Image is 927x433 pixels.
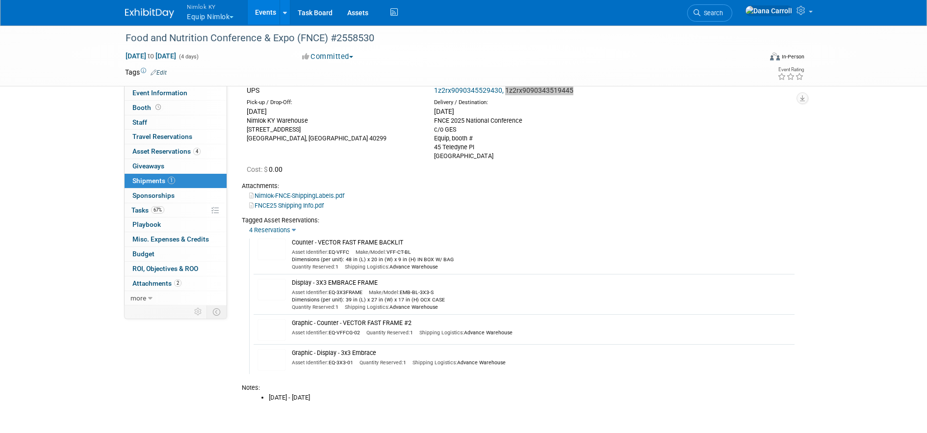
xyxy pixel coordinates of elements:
[345,264,389,270] span: Shipping Logistics:
[292,349,795,359] div: Graphic - Display - 3x3 Embrace
[419,329,513,336] span: Advance Warehouse
[412,359,457,366] span: Shipping Logistics:
[132,177,175,185] span: Shipments
[745,5,793,16] img: Dana Carroll
[132,191,175,199] span: Sponsorships
[190,305,207,318] td: Personalize Event Tab Strip
[257,279,286,300] img: View Images
[132,162,164,170] span: Giveaways
[125,101,227,115] a: Booth
[360,359,406,366] span: 1
[193,148,201,155] span: 4
[247,165,286,173] span: 0.00
[154,104,163,111] span: Booth not reserved yet
[292,264,335,270] span: Quantity Reserved:
[434,86,573,94] a: 1z2rx9090345529430, 1z2rx9090343519445
[369,289,434,296] span: EMB-BL-3X3-S
[257,319,286,341] img: View Images
[249,202,324,209] a: FNCE25 Shipping Info.pdf
[125,130,227,144] a: Travel Reservations
[125,52,177,60] span: [DATE] [DATE]
[356,249,386,255] span: Make/Model:
[345,304,438,310] span: Advance Warehouse
[207,305,227,318] td: Toggle Event Tabs
[292,289,329,296] span: Asset Identifier:
[257,349,286,371] img: View Images
[125,159,227,173] a: Giveaways
[178,54,199,60] span: (4 days)
[247,99,419,107] div: Pick-up / Drop-Off:
[125,247,227,261] a: Budget
[257,239,286,260] img: View Images
[703,51,804,66] div: Event Format
[132,89,187,97] span: Event Information
[125,144,227,159] a: Asset Reservations4
[242,383,795,392] div: Notes:
[369,289,400,296] span: Make/Model:
[356,249,411,255] span: VFF-CT-BL
[168,177,175,184] span: 1
[132,235,209,243] span: Misc. Expenses & Credits
[247,165,269,173] span: Cost: $
[292,239,795,248] div: Counter - VECTOR FAST FRAME BACKLIT
[345,304,389,310] span: Shipping Logistics:
[242,182,795,190] div: Attachments:
[345,264,438,270] span: Advance Warehouse
[269,393,795,403] li: [DATE] - [DATE]
[247,85,419,95] div: UPS
[125,217,227,232] a: Playbook
[292,329,360,336] span: EQ-VFFCG-02
[299,52,357,62] button: Committed
[366,329,413,336] span: 1
[247,116,419,143] div: Nimlok KY Warehouse [STREET_ADDRESS] [GEOGRAPHIC_DATA], [GEOGRAPHIC_DATA] 40299
[125,189,227,203] a: Sponsorships
[292,359,329,366] span: Asset Identifier:
[292,296,790,303] div: Dimensions (per unit): 39 in (L) x 27 in (W) x 17 in (H) OCX CASE
[366,329,410,336] span: Quantity Reserved:
[125,291,227,305] a: more
[174,279,181,287] span: 2
[292,256,790,263] div: Dimensions (per unit): 48 in (L) x 20 in (W) x 9 in (H) IN BOX W/ BAG
[434,116,607,161] div: FNCE 2025 National Conference c/o GES Equip, booth # 45 Teledyne Pl [GEOGRAPHIC_DATA]
[132,133,192,140] span: Travel Reservations
[132,250,154,258] span: Budget
[360,359,403,366] span: Quantity Reserved:
[130,294,146,302] span: more
[132,279,181,287] span: Attachments
[131,206,164,214] span: Tasks
[249,226,290,234] a: 4 Reservations
[125,174,227,188] a: Shipments1
[132,265,198,272] span: ROI, Objectives & ROO
[434,99,607,107] div: Delivery / Destination:
[777,67,804,72] div: Event Rating
[292,289,362,296] span: EQ-3X3FRAME
[292,329,329,336] span: Asset Identifier:
[146,52,155,60] span: to
[292,264,338,270] span: 1
[125,232,227,246] a: Misc. Expenses & Credits
[292,249,349,255] span: EQ-VFFC
[781,53,804,60] div: In-Person
[700,9,723,17] span: Search
[412,359,506,366] span: Advance Warehouse
[292,249,329,255] span: Asset Identifier:
[292,319,795,329] div: Graphic - Counter - VECTOR FAST FRAME #2
[122,29,747,47] div: Food and Nutrition Conference & Expo (FNCE) #2558530
[419,329,464,336] span: Shipping Logistics:
[132,147,201,155] span: Asset Reservations
[132,220,161,228] span: Playbook
[125,86,227,100] a: Event Information
[687,4,732,22] a: Search
[292,279,795,289] div: Display - 3X3 EMBRACE FRAME
[132,104,163,111] span: Booth
[125,8,174,18] img: ExhibitDay
[125,203,227,217] a: Tasks67%
[249,192,344,199] a: Nimlok-FNCE-ShippingLabels.pdf
[132,118,147,126] span: Staff
[125,276,227,291] a: Attachments2
[151,69,167,76] a: Edit
[125,262,227,276] a: ROI, Objectives & ROO
[187,1,233,12] span: Nimlok KY
[292,359,353,366] span: EQ-3X3-01
[242,216,795,225] div: Tagged Asset Reservations:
